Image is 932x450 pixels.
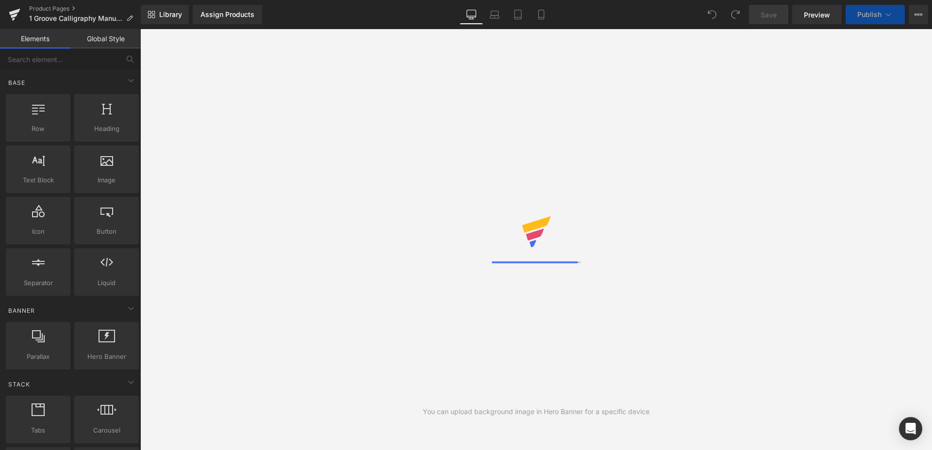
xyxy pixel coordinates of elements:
span: Save [761,10,777,20]
button: Redo [726,5,745,24]
a: Product Pages [29,5,141,13]
span: Stack [7,380,31,389]
button: Undo [702,5,722,24]
a: New Library [141,5,189,24]
span: Hero Banner [77,352,136,362]
div: You can upload background image in Hero Banner for a specific device [423,406,649,417]
div: Assign Products [200,11,254,18]
span: Banner [7,306,36,315]
span: Preview [804,10,830,20]
span: Liquid [77,278,136,288]
span: Tabs [9,425,67,435]
span: Library [159,10,182,19]
button: More [909,5,928,24]
div: Open Intercom Messenger [899,417,922,440]
a: Desktop [460,5,483,24]
a: Tablet [506,5,530,24]
span: Row [9,124,67,134]
span: Icon [9,226,67,237]
span: Publish [857,11,882,18]
span: Image [77,175,136,185]
span: Parallax [9,352,67,362]
span: Text Block [9,175,67,185]
span: Heading [77,124,136,134]
a: Global Style [70,29,141,48]
span: Button [77,226,136,237]
span: 1 Groove Calligraphy Manuale Reutilizabile cu Adancituri [29,15,122,22]
button: Publish [846,5,905,24]
a: Preview [792,5,842,24]
a: Laptop [483,5,506,24]
span: Carousel [77,425,136,435]
span: Separator [9,278,67,288]
a: Mobile [530,5,553,24]
span: Base [7,78,26,87]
